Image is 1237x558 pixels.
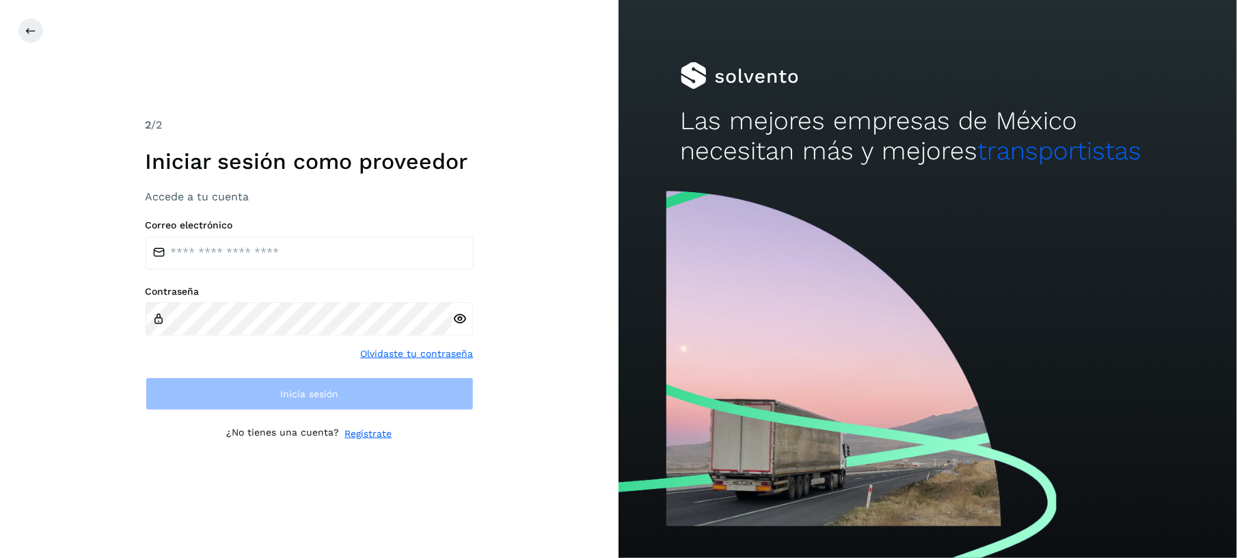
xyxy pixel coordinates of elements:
[146,220,474,231] label: Correo electrónico
[146,286,474,297] label: Contraseña
[146,377,474,410] button: Inicia sesión
[978,136,1142,165] span: transportistas
[227,427,340,441] p: ¿No tienes una cuenta?
[280,389,338,399] span: Inicia sesión
[681,106,1175,167] h2: Las mejores empresas de México necesitan más y mejores
[146,148,474,174] h1: Iniciar sesión como proveedor
[361,347,474,361] a: Olvidaste tu contraseña
[146,118,152,131] span: 2
[146,190,474,203] h3: Accede a tu cuenta
[146,117,474,133] div: /2
[345,427,392,441] a: Regístrate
